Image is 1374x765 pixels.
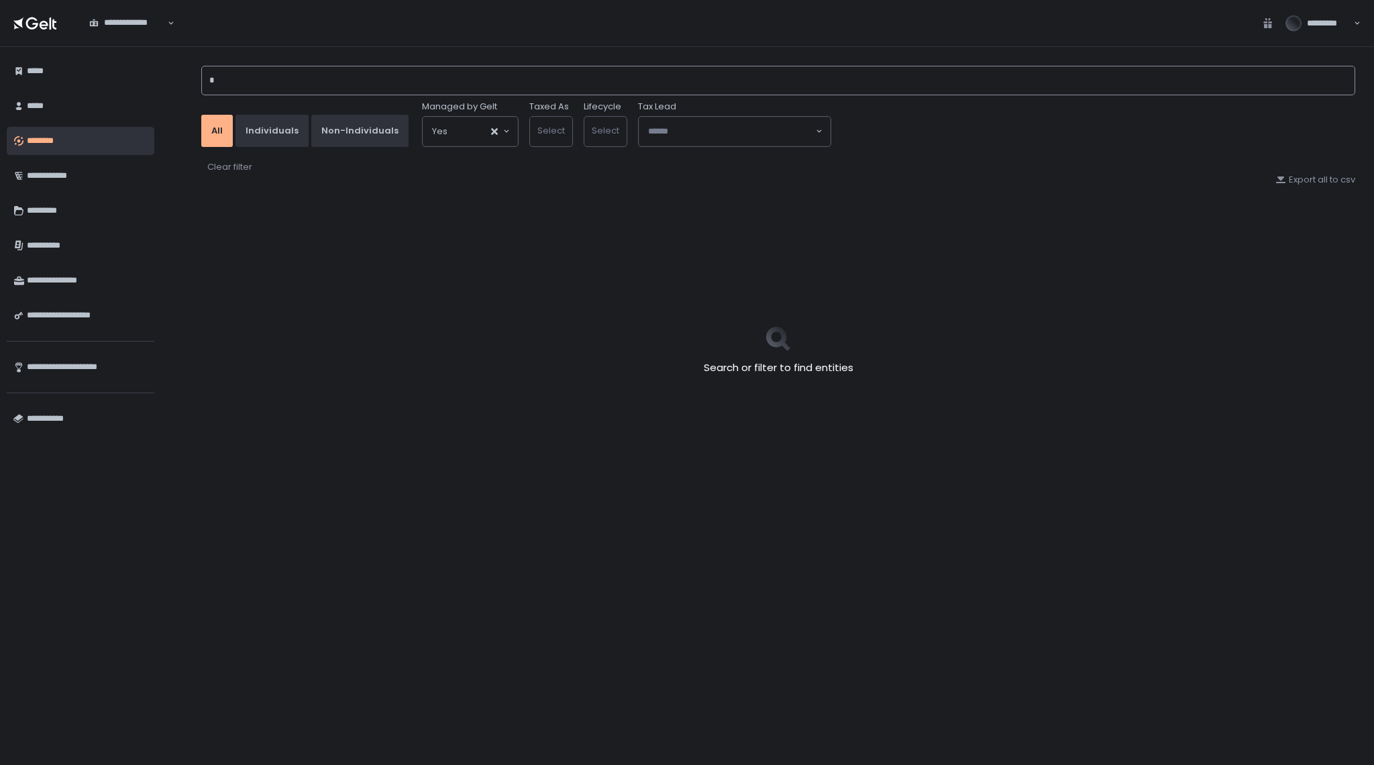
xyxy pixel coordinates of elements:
[648,125,814,138] input: Search for option
[1275,174,1355,186] button: Export all to csv
[235,115,309,147] button: Individuals
[207,160,253,174] button: Clear filter
[311,115,409,147] button: Non-Individuals
[422,101,497,113] span: Managed by Gelt
[89,29,166,42] input: Search for option
[81,9,174,38] div: Search for option
[321,125,399,137] div: Non-Individuals
[592,124,619,137] span: Select
[246,125,299,137] div: Individuals
[211,125,223,137] div: All
[447,125,490,138] input: Search for option
[537,124,565,137] span: Select
[639,117,831,146] div: Search for option
[491,128,498,135] button: Clear Selected
[423,117,518,146] div: Search for option
[529,101,569,113] label: Taxed As
[584,101,621,113] label: Lifecycle
[207,161,252,173] div: Clear filter
[704,360,853,376] h2: Search or filter to find entities
[432,125,447,138] span: Yes
[201,115,233,147] button: All
[638,101,676,113] span: Tax Lead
